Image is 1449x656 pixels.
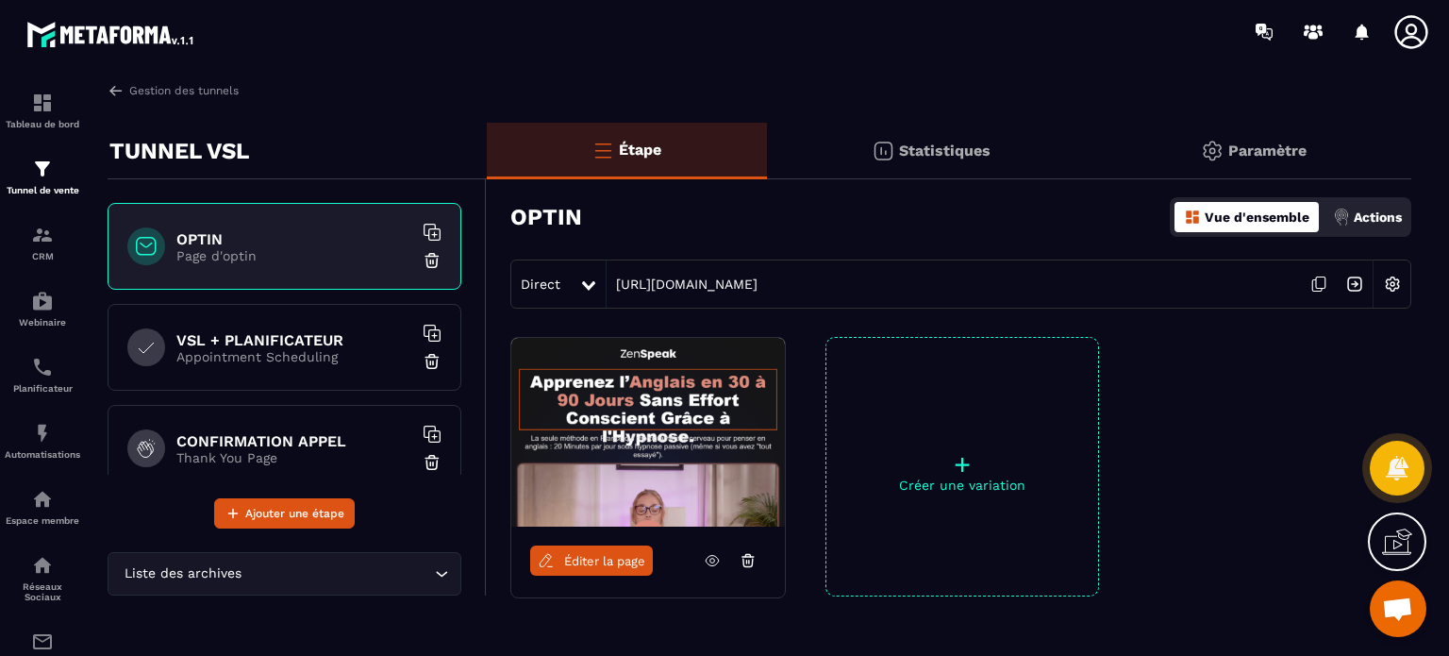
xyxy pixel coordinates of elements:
a: formationformationTableau de bord [5,77,80,143]
span: Liste des archives [120,563,245,584]
p: Thank You Page [176,450,412,465]
p: Tableau de bord [5,119,80,129]
img: automations [31,488,54,511]
img: dashboard-orange.40269519.svg [1184,209,1201,226]
a: Gestion des tunnels [108,82,239,99]
p: CRM [5,251,80,261]
p: Planificateur [5,383,80,394]
a: automationsautomationsAutomatisations [5,408,80,474]
img: setting-w.858f3a88.svg [1374,266,1410,302]
img: formation [31,224,54,246]
img: social-network [31,554,54,577]
a: formationformationCRM [5,210,80,276]
p: Appointment Scheduling [176,349,412,364]
a: Ouvrir le chat [1370,580,1426,637]
h6: OPTIN [176,230,412,248]
input: Search for option [245,563,430,584]
a: automationsautomationsEspace membre [5,474,80,540]
img: automations [31,422,54,445]
img: formation [31,158,54,180]
img: setting-gr.5f69749f.svg [1201,140,1224,162]
img: automations [31,290,54,312]
p: + [826,451,1098,478]
a: formationformationTunnel de vente [5,143,80,210]
p: Statistiques [899,142,991,160]
img: bars-o.4a397970.svg [591,139,614,161]
p: TUNNEL VSL [109,132,249,170]
h6: VSL + PLANIFICATEUR [176,331,412,349]
span: Direct [521,277,560,292]
img: arrow-next.bcc2205e.svg [1337,266,1373,302]
p: Actions [1354,210,1402,225]
img: stats.20deebd0.svg [872,140,894,162]
img: scheduler [31,356,54,378]
p: Paramètre [1228,142,1307,160]
p: Automatisations [5,449,80,460]
img: actions.d6e523a2.png [1333,209,1350,226]
img: logo [26,17,196,51]
a: automationsautomationsWebinaire [5,276,80,342]
img: trash [423,251,441,270]
h3: OPTIN [510,204,582,230]
img: formation [31,92,54,114]
div: Search for option [108,552,461,596]
button: Ajouter une étape [214,498,355,529]
a: [URL][DOMAIN_NAME] [607,277,758,292]
h6: CONFIRMATION APPEL [176,432,412,450]
p: Webinaire [5,317,80,328]
p: Tunnel de vente [5,185,80,195]
a: schedulerschedulerPlanificateur [5,342,80,408]
img: trash [423,453,441,472]
span: Ajouter une étape [245,504,344,523]
img: arrow [108,82,125,99]
img: image [511,338,785,527]
a: social-networksocial-networkRéseaux Sociaux [5,540,80,616]
p: Réseaux Sociaux [5,581,80,602]
p: Étape [619,141,661,159]
a: Éditer la page [530,546,653,576]
img: email [31,631,54,653]
img: trash [423,352,441,371]
p: Créer une variation [826,478,1098,493]
span: Éditer la page [564,554,645,568]
p: Page d'optin [176,248,412,263]
p: Espace membre [5,515,80,526]
p: Vue d'ensemble [1205,210,1309,225]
